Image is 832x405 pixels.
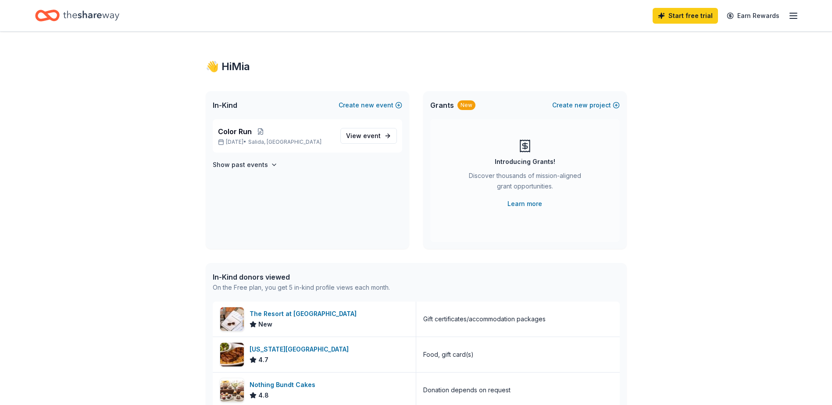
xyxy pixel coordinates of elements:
div: In-Kind donors viewed [213,272,390,282]
a: Earn Rewards [721,8,785,24]
div: Introducing Grants! [495,156,555,167]
span: Grants [430,100,454,110]
span: New [258,319,272,330]
img: Image for Nothing Bundt Cakes [220,378,244,402]
a: Learn more [507,199,542,209]
p: [DATE] • [218,139,333,146]
a: Home [35,5,119,26]
div: Nothing Bundt Cakes [250,380,319,390]
div: New [457,100,475,110]
h4: Show past events [213,160,268,170]
div: 👋 Hi Mia [206,60,627,74]
a: Start free trial [653,8,718,24]
div: Discover thousands of mission-aligned grant opportunities. [465,171,585,195]
div: The Resort at [GEOGRAPHIC_DATA] [250,309,360,319]
div: On the Free plan, you get 5 in-kind profile views each month. [213,282,390,293]
span: In-Kind [213,100,237,110]
div: Gift certificates/accommodation packages [423,314,546,324]
button: Createnewevent [339,100,402,110]
div: [US_STATE][GEOGRAPHIC_DATA] [250,344,352,355]
span: event [363,132,381,139]
span: new [575,100,588,110]
div: Donation depends on request [423,385,511,395]
button: Createnewproject [552,100,620,110]
span: 4.7 [258,355,268,365]
img: Image for Texas Roadhouse [220,343,244,366]
span: new [361,100,374,110]
span: Salida, [GEOGRAPHIC_DATA] [248,139,321,146]
span: 4.8 [258,390,269,401]
button: Show past events [213,160,278,170]
a: View event [340,128,397,144]
span: Color Run [218,126,252,137]
div: Food, gift card(s) [423,349,474,360]
span: View [346,131,381,141]
img: Image for The Resort at Pelican Hill [220,307,244,331]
